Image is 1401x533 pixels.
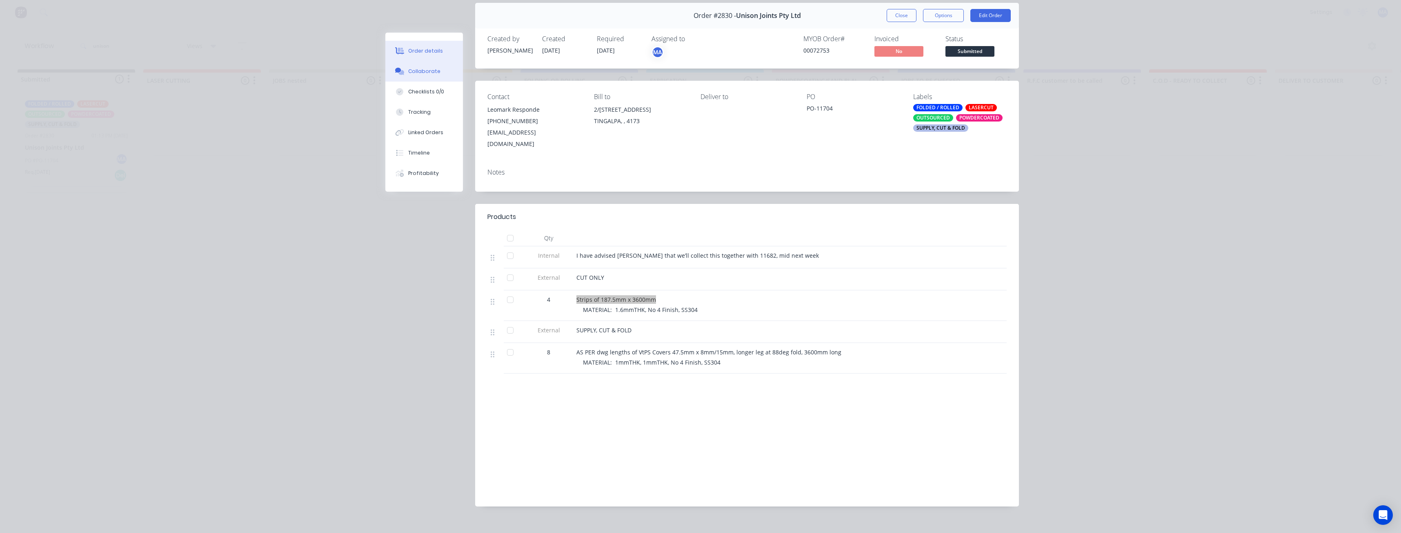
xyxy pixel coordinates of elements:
[385,163,463,184] button: Profitability
[736,12,801,20] span: Unison Joints Pty Ltd
[913,93,1007,101] div: Labels
[913,104,963,111] div: FOLDED / ROLLED
[408,129,443,136] div: Linked Orders
[945,46,994,56] span: Submitted
[487,104,581,115] div: Leomark Responde
[487,168,1007,176] div: Notes
[385,82,463,102] button: Checklists 0/0
[408,68,440,75] div: Collaborate
[527,273,570,282] span: External
[594,93,687,101] div: Bill to
[1373,505,1393,525] div: Open Intercom Messenger
[694,12,736,20] span: Order #2830 -
[576,252,819,259] span: I have advised [PERSON_NAME] that we’ll collect this together with 11682, mid next week
[913,114,953,122] div: OUTSOURCED
[576,296,656,303] span: Strips of 187.5mm x 3600mm
[945,35,1007,43] div: Status
[385,41,463,61] button: Order details
[487,35,532,43] div: Created by
[807,104,900,115] div: PO-11704
[807,93,900,101] div: PO
[385,122,463,143] button: Linked Orders
[583,358,721,366] span: MATERIAL: 1mmTHK, 1mmTHK, No 4 Finish, SS304
[487,93,581,101] div: Contact
[487,115,581,127] div: [PHONE_NUMBER]
[913,124,968,132] div: SUPPLY, CUT & FOLD
[576,348,841,356] span: AS PER dwg lengths of VtPS Covers 47.5mm x 8mm/15mm, longer leg at 88deg fold, 3600mm long
[385,102,463,122] button: Tracking
[408,88,444,95] div: Checklists 0/0
[408,47,443,55] div: Order details
[487,46,532,55] div: [PERSON_NAME]
[487,212,516,222] div: Products
[576,326,632,334] span: SUPPLY, CUT & FOLD
[408,170,439,177] div: Profitability
[576,274,604,281] span: CUT ONLY
[542,35,587,43] div: Created
[487,104,581,150] div: Leomark Responde[PHONE_NUMBER][EMAIL_ADDRESS][DOMAIN_NAME]
[970,9,1011,22] button: Edit Order
[803,35,865,43] div: MYOB Order #
[547,295,550,304] span: 4
[700,93,794,101] div: Deliver to
[408,149,430,157] div: Timeline
[542,46,560,54] span: [DATE]
[652,46,664,58] button: MA
[487,127,581,150] div: [EMAIL_ADDRESS][DOMAIN_NAME]
[945,46,994,58] button: Submitted
[652,35,733,43] div: Assigned to
[874,35,936,43] div: Invoiced
[385,143,463,163] button: Timeline
[594,115,687,127] div: TINGALPA, , 4173
[923,9,964,22] button: Options
[527,251,570,260] span: Internal
[594,104,687,115] div: 2/[STREET_ADDRESS]
[597,35,642,43] div: Required
[524,230,573,246] div: Qty
[385,61,463,82] button: Collaborate
[547,348,550,356] span: 8
[583,306,698,314] span: MATERIAL: 1.6mmTHK, No 4 Finish, SS304
[887,9,916,22] button: Close
[803,46,865,55] div: 00072753
[408,108,431,116] div: Tracking
[874,46,923,56] span: No
[527,326,570,334] span: External
[956,114,1003,122] div: POWDERCOATED
[965,104,997,111] div: LASERCUT
[597,46,615,54] span: [DATE]
[594,104,687,130] div: 2/[STREET_ADDRESS]TINGALPA, , 4173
